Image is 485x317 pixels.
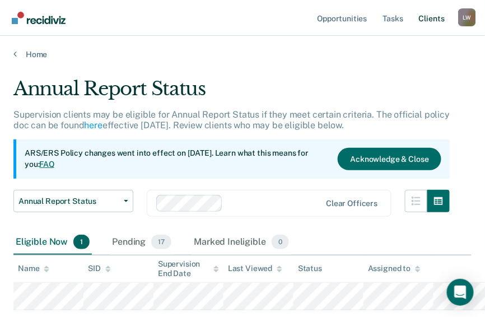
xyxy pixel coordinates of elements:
div: Name [18,264,49,273]
p: Supervision clients may be eligible for Annual Report Status if they meet certain criteria. The o... [13,109,450,130]
div: Clear officers [326,199,377,208]
a: FAQ [39,160,55,169]
img: Recidiviz [12,12,66,24]
div: Assigned to [368,264,421,273]
button: Annual Report Status [13,190,133,212]
div: Marked Ineligible0 [192,230,291,255]
div: Pending17 [110,230,174,255]
div: Eligible Now1 [13,230,92,255]
div: Open Intercom Messenger [447,279,474,306]
div: Last Viewed [228,264,282,273]
button: Profile dropdown button [458,8,476,26]
span: 0 [272,235,289,249]
span: 1 [73,235,90,249]
div: Supervision End Date [158,259,219,278]
div: L W [458,8,476,26]
span: Annual Report Status [18,197,119,206]
a: Home [13,49,472,59]
a: here [84,120,102,130]
button: Acknowledge & Close [338,148,441,170]
div: Annual Report Status [13,77,450,109]
div: SID [88,264,111,273]
div: Status [298,264,322,273]
p: ARS/ERS Policy changes went into effect on [DATE]. Learn what this means for you: [25,148,329,170]
span: 17 [151,235,171,249]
